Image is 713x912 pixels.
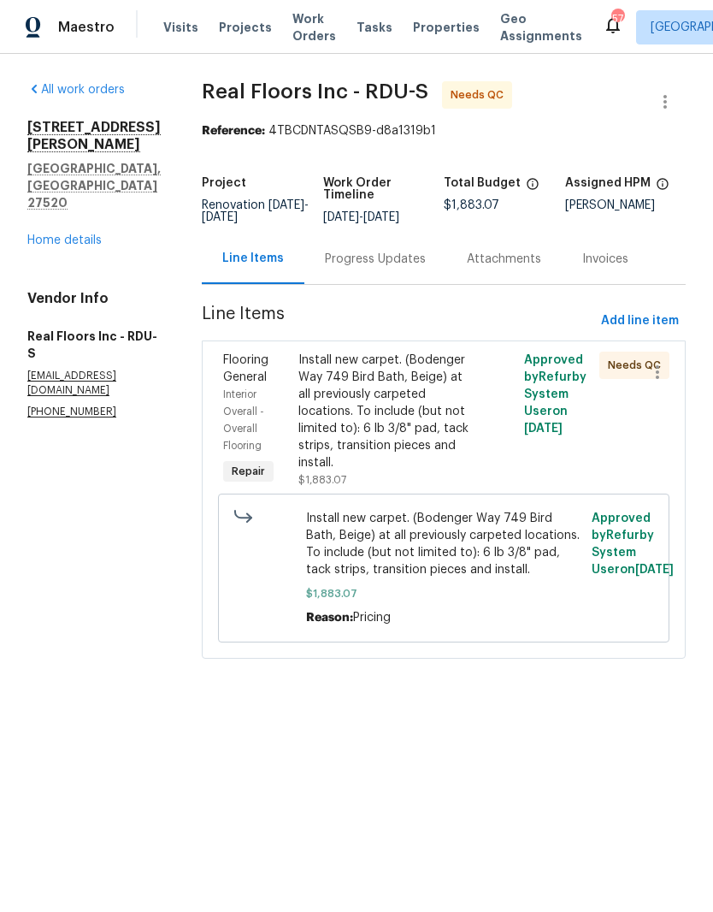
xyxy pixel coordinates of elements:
div: Line Items [222,250,284,267]
span: Properties [413,19,480,36]
h5: Project [202,177,246,189]
span: Approved by Refurby System User on [524,354,586,435]
span: Needs QC [608,357,668,374]
span: The total cost of line items that have been proposed by Opendoor. This sum includes line items th... [526,177,539,199]
a: All work orders [27,84,125,96]
span: - [323,211,399,223]
span: Tasks [356,21,392,33]
h5: Real Floors Inc - RDU-S [27,328,161,362]
span: Projects [219,19,272,36]
h5: Assigned HPM [565,177,651,189]
span: - [202,199,309,223]
span: Reason: [306,612,353,624]
div: Install new carpet. (Bodenger Way 749 Bird Bath, Beige) at all previously carpeted locations. To ... [298,352,476,471]
span: Flooring General [223,354,268,383]
span: The hpm assigned to this work order. [656,177,669,199]
h4: Vendor Info [27,290,161,307]
span: Real Floors Inc - RDU-S [202,81,428,102]
span: Line Items [202,305,594,337]
span: Maestro [58,19,115,36]
span: Geo Assignments [500,10,582,44]
span: [DATE] [363,211,399,223]
div: Invoices [582,251,628,268]
span: Work Orders [292,10,336,44]
span: Visits [163,19,198,36]
div: Progress Updates [325,251,426,268]
span: $1,883.07 [298,475,346,485]
span: Interior Overall - Overall Flooring [223,389,264,451]
span: [DATE] [635,564,674,576]
span: Repair [225,463,272,480]
div: 4TBCDNTASQSB9-d8a1319b1 [202,122,686,139]
b: Reference: [202,125,265,137]
button: Add line item [594,305,686,337]
span: Add line item [601,311,679,332]
h5: Total Budget [444,177,521,189]
div: [PERSON_NAME] [565,199,686,211]
span: [DATE] [323,211,359,223]
div: 57 [611,10,623,27]
span: $1,883.07 [444,199,499,211]
span: [DATE] [268,199,304,211]
span: $1,883.07 [306,585,582,602]
span: Approved by Refurby System User on [592,512,674,576]
span: [DATE] [202,211,238,223]
h5: Work Order Timeline [323,177,445,201]
span: Renovation [202,199,309,223]
span: Needs QC [451,86,510,104]
span: Pricing [353,612,391,624]
span: Install new carpet. (Bodenger Way 749 Bird Bath, Beige) at all previously carpeted locations. To ... [306,510,582,578]
span: [DATE] [524,423,563,435]
a: Home details [27,234,102,246]
div: Attachments [467,251,541,268]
